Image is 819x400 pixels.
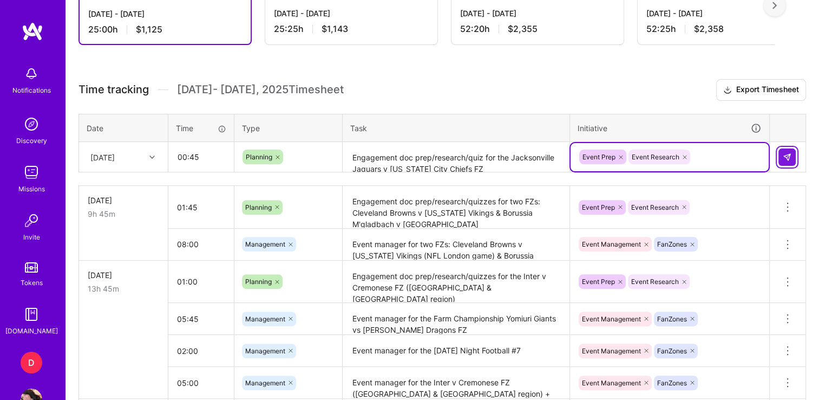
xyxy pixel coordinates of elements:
[460,8,615,19] div: [DATE] - [DATE]
[582,315,641,323] span: Event Management
[245,347,285,355] span: Management
[168,369,234,397] input: HH:MM
[646,8,801,19] div: [DATE] - [DATE]
[21,113,42,135] img: discovery
[22,22,43,41] img: logo
[90,151,115,163] div: [DATE]
[582,347,641,355] span: Event Management
[508,23,538,35] span: $2,355
[234,114,343,142] th: Type
[322,23,348,35] span: $1,143
[772,2,777,9] img: right
[23,231,40,243] div: Invite
[245,278,272,286] span: Planning
[245,240,285,248] span: Management
[657,347,687,355] span: FanZones
[25,262,38,273] img: tokens
[246,153,272,161] span: Planning
[582,240,641,248] span: Event Management
[657,379,687,387] span: FanZones
[344,336,568,366] textarea: Event manager for the [DATE] Night Football #7
[578,122,762,134] div: Initiative
[245,379,285,387] span: Management
[5,325,58,337] div: [DOMAIN_NAME]
[783,153,791,162] img: Submit
[344,262,568,302] textarea: Engagement doc prep/research/quizzes for the Inter v Cremonese FZ ([GEOGRAPHIC_DATA] & [GEOGRAPHI...
[344,187,568,228] textarea: Engagement doc prep/research/quizzes for two FZs: Cleveland Browns v [US_STATE] Vikings & Borussi...
[274,8,429,19] div: [DATE] - [DATE]
[344,368,568,398] textarea: Event manager for the Inter v Cremonese FZ ([GEOGRAPHIC_DATA] & [GEOGRAPHIC_DATA] region) + post-...
[21,63,42,85] img: bell
[460,23,615,35] div: 52:20 h
[631,203,679,211] span: Event Research
[168,305,234,333] input: HH:MM
[582,153,615,161] span: Event Prep
[343,114,570,142] th: Task
[21,162,42,183] img: teamwork
[79,114,168,142] th: Date
[245,203,272,211] span: Planning
[176,122,226,134] div: Time
[631,278,679,286] span: Event Research
[344,143,568,172] textarea: Engagement doc prep/research/quiz for the Jacksonville Jaguars v [US_STATE] City Chiefs FZ
[274,23,429,35] div: 25:25 h
[168,230,234,259] input: HH:MM
[149,154,155,160] i: icon Chevron
[88,24,242,35] div: 25:00 h
[657,315,687,323] span: FanZones
[18,352,45,373] a: D
[168,337,234,365] input: HH:MM
[21,352,42,373] div: D
[657,240,687,248] span: FanZones
[344,304,568,334] textarea: Event manager for the Farm Championship Yomiuri Giants vs [PERSON_NAME] Dragons FZ
[21,210,42,231] img: Invite
[245,315,285,323] span: Management
[18,183,45,195] div: Missions
[344,230,568,260] textarea: Event manager for two FZs: Cleveland Browns v [US_STATE] Vikings (NFL London game) & Borussia M'g...
[88,283,159,294] div: 13h 45m
[582,203,615,211] span: Event Prep
[88,208,159,220] div: 9h 45m
[16,135,47,146] div: Discovery
[646,23,801,35] div: 52:25 h
[716,79,806,101] button: Export Timesheet
[21,277,43,288] div: Tokens
[582,379,641,387] span: Event Management
[632,153,679,161] span: Event Research
[582,278,615,286] span: Event Prep
[177,83,344,96] span: [DATE] - [DATE] , 2025 Timesheet
[136,24,162,35] span: $1,125
[78,83,149,96] span: Time tracking
[88,8,242,20] div: [DATE] - [DATE]
[694,23,724,35] span: $2,358
[723,85,732,96] i: icon Download
[21,304,42,325] img: guide book
[12,85,51,96] div: Notifications
[88,269,159,281] div: [DATE]
[169,143,233,171] input: HH:MM
[168,267,234,296] input: HH:MM
[778,149,797,166] div: null
[88,195,159,206] div: [DATE]
[168,193,234,222] input: HH:MM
